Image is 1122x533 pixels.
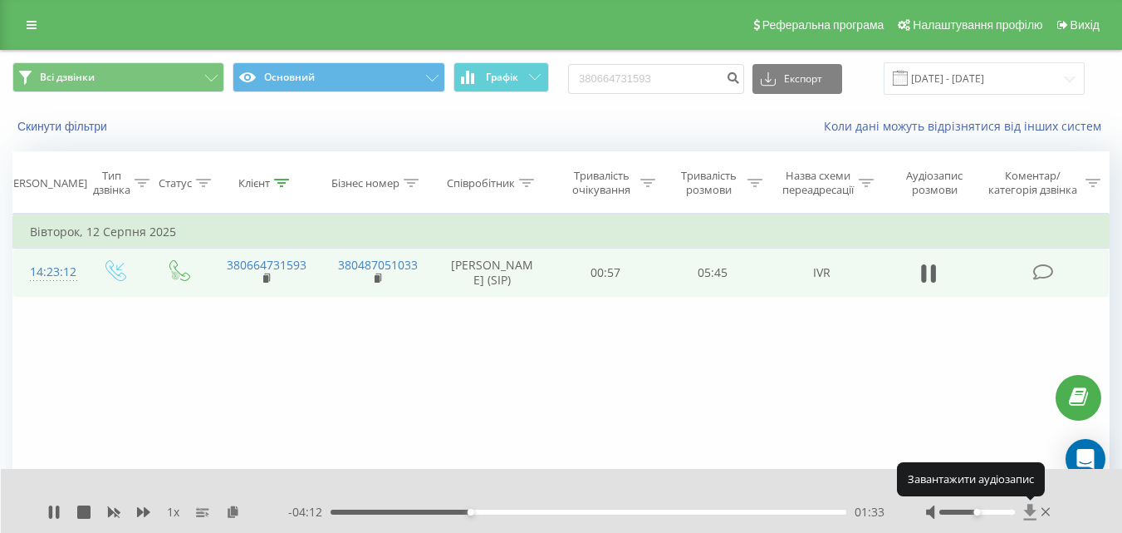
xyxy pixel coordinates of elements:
[40,71,95,84] span: Всі дзвінки
[12,62,224,92] button: Всі дзвінки
[824,118,1110,134] a: Коли дані можуть відрізнятися вiд інших систем
[552,249,659,297] td: 00:57
[167,504,179,521] span: 1 x
[893,169,977,197] div: Аудіозапис розмови
[1066,439,1105,479] div: Open Intercom Messenger
[781,169,855,197] div: Назва схеми переадресації
[288,504,331,521] span: - 04:12
[767,249,878,297] td: IVR
[433,249,552,297] td: [PERSON_NAME] (SIP)
[659,249,767,297] td: 05:45
[13,215,1110,249] td: Вівторок, 12 Серпня 2025
[568,64,744,94] input: Пошук за номером
[752,64,842,94] button: Експорт
[12,119,115,134] button: Скинути фільтри
[897,462,1045,496] div: Завантажити аудіозапис
[453,62,549,92] button: Графік
[93,169,130,197] div: Тип дзвінка
[913,18,1042,32] span: Налаштування профілю
[30,256,65,289] div: 14:23:12
[338,257,418,273] a: 380487051033
[674,169,743,197] div: Тривалість розмови
[468,509,474,516] div: Accessibility label
[447,176,515,190] div: Співробітник
[762,18,884,32] span: Реферальна програма
[331,176,399,190] div: Бізнес номер
[567,169,636,197] div: Тривалість очікування
[233,62,444,92] button: Основний
[1071,18,1100,32] span: Вихід
[227,257,306,273] a: 380664731593
[3,176,87,190] div: [PERSON_NAME]
[238,176,270,190] div: Клієнт
[159,176,192,190] div: Статус
[984,169,1081,197] div: Коментар/категорія дзвінка
[855,504,884,521] span: 01:33
[486,72,518,83] span: Графік
[973,509,980,516] div: Accessibility label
